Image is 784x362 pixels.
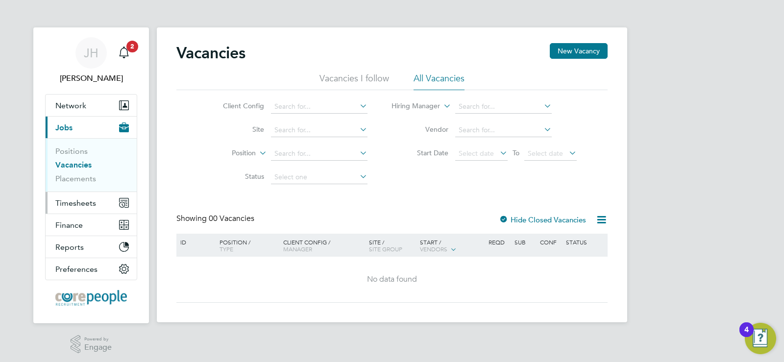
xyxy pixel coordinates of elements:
div: Position / [212,234,281,257]
button: Timesheets [46,192,137,214]
a: JH[PERSON_NAME] [45,37,137,84]
div: ID [178,234,212,250]
span: 2 [126,41,138,52]
span: JH [84,47,98,59]
span: Timesheets [55,198,96,208]
span: Reports [55,242,84,252]
span: Judith Hart [45,72,137,84]
div: Status [563,234,606,250]
span: Manager [283,245,312,253]
span: Vendors [420,245,447,253]
li: Vacancies I follow [319,72,389,90]
a: Go to home page [45,290,137,306]
button: Open Resource Center, 4 new notifications [745,323,776,354]
button: Reports [46,236,137,258]
span: Network [55,101,86,110]
a: 2 [114,37,134,69]
button: Network [46,95,137,116]
span: Jobs [55,123,73,132]
div: Sub [512,234,538,250]
input: Select one [271,170,367,184]
button: Jobs [46,117,137,138]
div: No data found [178,274,606,285]
div: Conf [538,234,563,250]
nav: Main navigation [33,27,149,323]
a: Powered byEngage [71,335,112,354]
div: Showing [176,214,256,224]
label: Position [199,148,256,158]
span: Site Group [369,245,402,253]
input: Search for... [271,100,367,114]
span: Select date [459,149,494,158]
label: Hiring Manager [384,101,440,111]
button: Preferences [46,258,137,280]
div: Start / [417,234,486,258]
div: Jobs [46,138,137,192]
span: To [510,146,522,159]
div: 4 [744,330,749,342]
h2: Vacancies [176,43,245,63]
input: Search for... [455,100,552,114]
span: 00 Vacancies [209,214,254,223]
button: New Vacancy [550,43,608,59]
div: Reqd [486,234,512,250]
button: Finance [46,214,137,236]
label: Start Date [392,148,448,157]
span: Powered by [84,335,112,343]
input: Search for... [271,147,367,161]
label: Status [208,172,264,181]
label: Client Config [208,101,264,110]
input: Search for... [271,123,367,137]
label: Hide Closed Vacancies [499,215,586,224]
input: Search for... [455,123,552,137]
span: Preferences [55,265,98,274]
span: Type [220,245,233,253]
li: All Vacancies [414,72,465,90]
a: Placements [55,174,96,183]
a: Vacancies [55,160,92,169]
label: Vendor [392,125,448,134]
span: Engage [84,343,112,352]
img: corepeople-logo-retina.png [55,290,127,306]
span: Finance [55,220,83,230]
a: Positions [55,146,88,156]
span: Select date [528,149,563,158]
div: Site / [367,234,418,257]
label: Site [208,125,264,134]
div: Client Config / [281,234,367,257]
